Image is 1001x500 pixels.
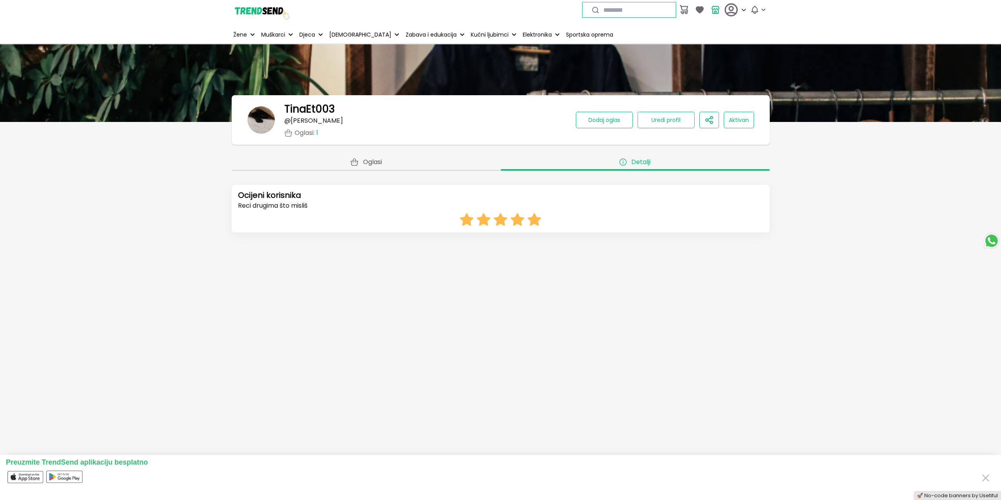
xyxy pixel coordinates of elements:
[471,31,509,39] p: Kućni ljubimci
[316,128,318,137] span: 1
[232,26,256,43] button: Žene
[238,202,763,209] p: Reci drugima što misliš
[979,470,992,485] button: Close
[588,116,620,124] span: Dodaj oglas
[469,26,518,43] button: Kućni ljubimci
[564,26,615,43] a: Sportska oprema
[6,458,148,466] span: Preuzmite TrendSend aplikaciju besplatno
[260,26,295,43] button: Muškarci
[917,492,998,499] a: 🚀 No-code banners by Usetiful
[363,158,382,166] span: Oglasi
[406,31,457,39] p: Zabava i edukacija
[329,31,391,39] p: [DEMOGRAPHIC_DATA]
[631,158,651,166] span: Detalji
[521,26,561,43] button: Elektronika
[238,191,763,199] h2: Ocijeni korisnika
[233,31,247,39] p: Žene
[261,31,285,39] p: Muškarci
[295,129,318,137] p: Oglasi :
[298,26,324,43] button: Djeca
[724,112,754,128] button: Aktivan
[404,26,466,43] button: Zabava i edukacija
[247,106,275,134] img: banner
[299,31,315,39] p: Djeca
[576,112,633,128] button: Dodaj oglas
[284,103,335,115] h1: TinaEt003
[328,26,401,43] button: [DEMOGRAPHIC_DATA]
[523,31,552,39] p: Elektronika
[638,112,695,128] button: Uredi profil
[284,117,343,124] p: @ [PERSON_NAME]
